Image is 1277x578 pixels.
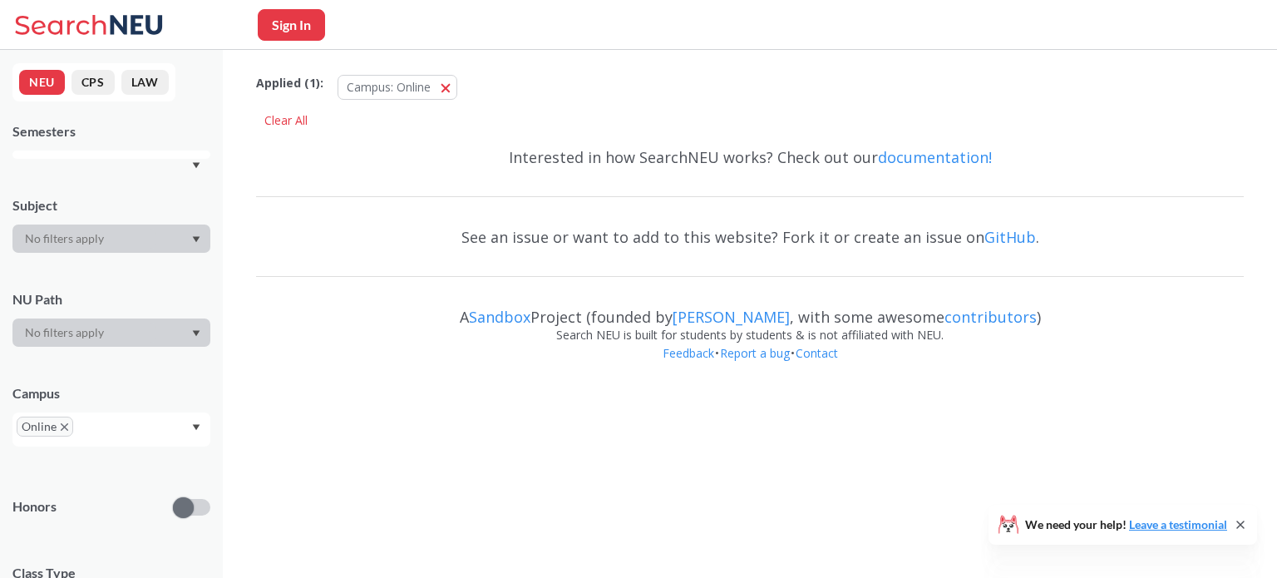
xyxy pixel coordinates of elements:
a: Contact [795,345,839,361]
button: Campus: Online [338,75,457,100]
div: Dropdown arrow [12,225,210,253]
a: Sandbox [469,307,530,327]
a: contributors [944,307,1037,327]
a: [PERSON_NAME] [673,307,790,327]
svg: X to remove pill [61,423,68,431]
div: Search NEU is built for students by students & is not affiliated with NEU. [256,326,1244,344]
div: See an issue or want to add to this website? Fork it or create an issue on . [256,213,1244,261]
div: Interested in how SearchNEU works? Check out our [256,133,1244,181]
p: Honors [12,497,57,516]
button: CPS [71,70,115,95]
div: Clear All [256,108,316,133]
a: GitHub [984,227,1036,247]
div: • • [256,344,1244,388]
div: Semesters [12,122,210,141]
span: We need your help! [1025,519,1227,531]
svg: Dropdown arrow [192,424,200,431]
span: Campus: Online [347,79,431,95]
div: Subject [12,196,210,215]
span: OnlineX to remove pill [17,417,73,437]
button: NEU [19,70,65,95]
div: NU Path [12,290,210,309]
a: documentation! [878,147,992,167]
a: Feedback [662,345,715,361]
div: Dropdown arrow [12,319,210,347]
a: Report a bug [719,345,791,361]
svg: Dropdown arrow [192,236,200,243]
a: Leave a testimonial [1129,517,1227,531]
button: Sign In [258,9,325,41]
button: LAW [121,70,169,95]
svg: Dropdown arrow [192,162,200,169]
span: Applied ( 1 ): [256,74,323,92]
div: Campus [12,384,210,403]
div: A Project (founded by , with some awesome ) [256,293,1244,326]
svg: Dropdown arrow [192,330,200,337]
div: OnlineX to remove pillDropdown arrow [12,413,210,447]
